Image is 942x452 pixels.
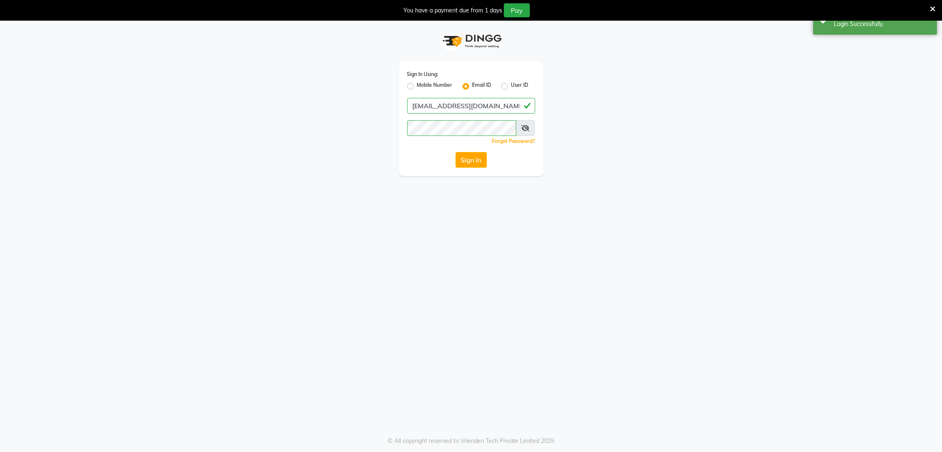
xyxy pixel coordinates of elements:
button: Sign In [456,152,487,168]
label: Sign In Using: [407,71,439,78]
input: Username [407,120,517,136]
label: Email ID [472,81,491,91]
button: Pay [504,3,530,17]
label: User ID [511,81,529,91]
img: logo1.svg [438,29,504,53]
a: Forgot Password? [492,138,535,144]
input: Username [407,98,535,114]
div: Login Successfully. [834,20,931,29]
div: You have a payment due from 1 days [403,6,502,15]
label: Mobile Number [417,81,453,91]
